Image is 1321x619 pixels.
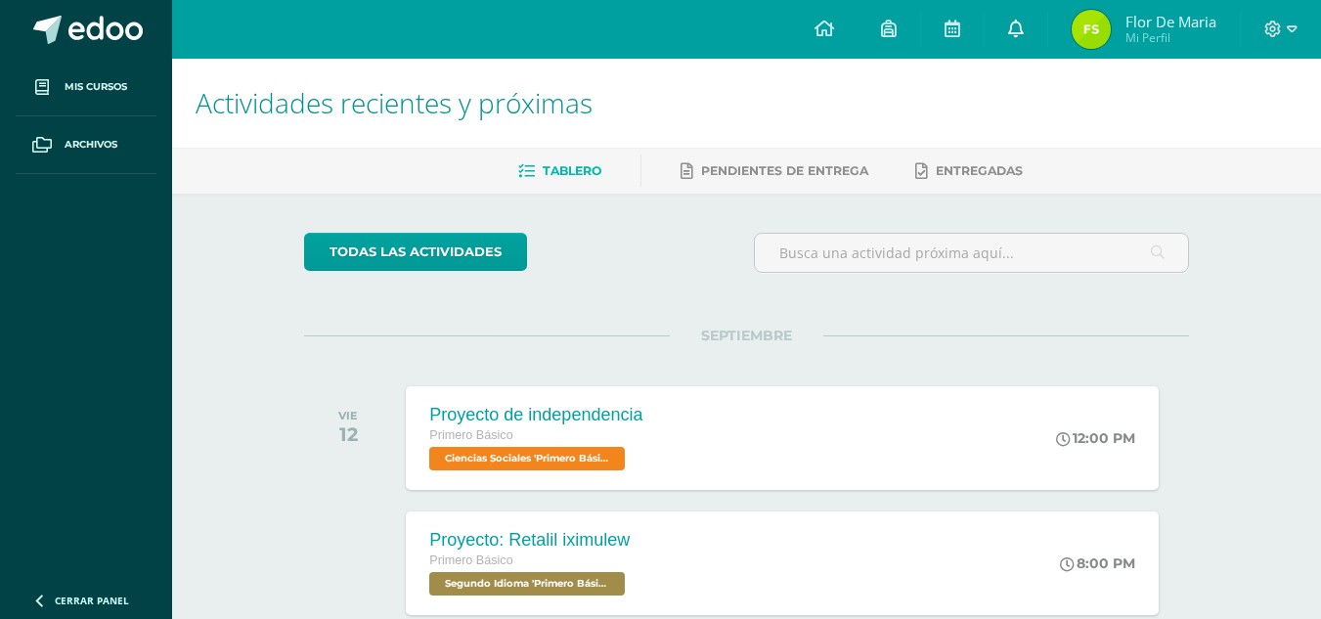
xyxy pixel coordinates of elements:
[429,447,625,470] span: Ciencias Sociales 'Primero Básico B'
[429,405,642,425] div: Proyecto de independencia
[670,327,823,344] span: SEPTIEMBRE
[429,572,625,596] span: Segundo Idioma 'Primero Básico B'
[681,155,868,187] a: Pendientes de entrega
[55,594,129,607] span: Cerrar panel
[338,409,358,422] div: VIE
[701,163,868,178] span: Pendientes de entrega
[1072,10,1111,49] img: eef8e79c52cc7be18704894bf856b7fa.png
[1125,29,1216,46] span: Mi Perfil
[429,530,630,551] div: Proyecto: Retalil iximulew
[518,155,601,187] a: Tablero
[1125,12,1216,31] span: Flor de Maria
[429,428,512,442] span: Primero Básico
[16,116,156,174] a: Archivos
[915,155,1023,187] a: Entregadas
[338,422,358,446] div: 12
[936,163,1023,178] span: Entregadas
[1056,429,1135,447] div: 12:00 PM
[304,233,527,271] a: todas las Actividades
[755,234,1188,272] input: Busca una actividad próxima aquí...
[65,137,117,153] span: Archivos
[429,553,512,567] span: Primero Básico
[1060,554,1135,572] div: 8:00 PM
[196,84,593,121] span: Actividades recientes y próximas
[543,163,601,178] span: Tablero
[65,79,127,95] span: Mis cursos
[16,59,156,116] a: Mis cursos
